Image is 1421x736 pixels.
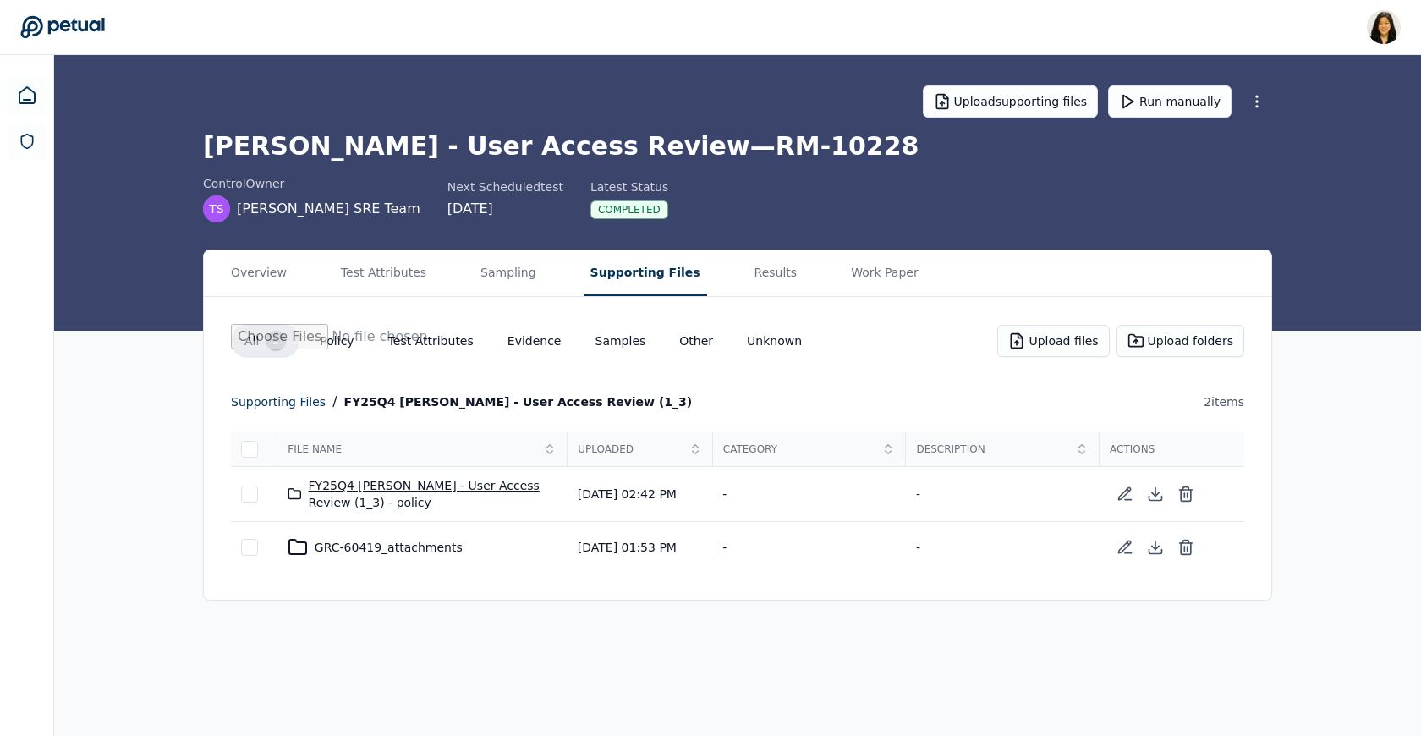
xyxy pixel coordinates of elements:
[923,85,1099,118] button: Uploadsupporting files
[722,539,896,556] div: -
[20,15,105,39] a: Go to Dashboard
[1140,532,1171,563] button: Download Directory
[231,324,299,358] button: All2
[666,326,727,356] button: Other
[474,250,543,296] button: Sampling
[722,486,896,503] div: -
[231,392,326,412] div: supporting files
[1110,442,1234,456] span: Actions
[1367,10,1401,44] img: Renee Park
[584,250,707,296] button: Supporting Files
[578,442,683,456] span: Uploaded
[375,326,487,356] button: Test Attributes
[1108,85,1232,118] button: Run manually
[916,539,1089,556] div: -
[203,175,420,192] div: control Owner
[203,131,1272,162] h1: [PERSON_NAME] - User Access Review — RM-10228
[494,326,575,356] button: Evidence
[568,522,712,574] td: [DATE] 01:53 PM
[1140,479,1171,509] button: Download Directory
[1110,479,1140,509] button: Edint Directory
[1110,532,1140,563] button: Edint Directory
[288,477,557,511] div: FY25Q4 [PERSON_NAME] - User Access Review (1_3) - policy
[1242,86,1272,117] button: More Options
[344,392,693,412] div: FY25Q4 [PERSON_NAME] - User Access Review (1_3)
[748,250,804,296] button: Results
[7,75,47,116] a: Dashboard
[288,442,538,456] span: File Name
[334,250,433,296] button: Test Attributes
[733,326,815,356] button: Unknown
[590,200,668,219] div: Completed
[997,325,1109,357] button: Upload files
[916,442,1070,456] span: Description
[1204,392,1244,412] div: 2 items
[306,326,367,356] button: Policy
[237,199,420,219] span: [PERSON_NAME] SRE Team
[447,179,563,195] div: Next Scheduled test
[568,467,712,522] td: [DATE] 02:42 PM
[209,200,223,217] span: TS
[590,179,668,195] div: Latest Status
[332,392,692,412] div: /
[1171,532,1201,563] button: Delete Directory
[1116,325,1244,357] button: Upload folders
[266,331,286,351] div: 2
[916,486,1089,503] div: -
[844,250,925,296] button: Work Paper
[723,442,877,456] span: Category
[224,250,294,296] button: Overview
[8,123,46,160] a: SOC 1 Reports
[288,537,557,557] div: GRC-60419_attachments
[582,326,660,356] button: Samples
[447,199,563,219] div: [DATE]
[1171,479,1201,509] button: Delete Directory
